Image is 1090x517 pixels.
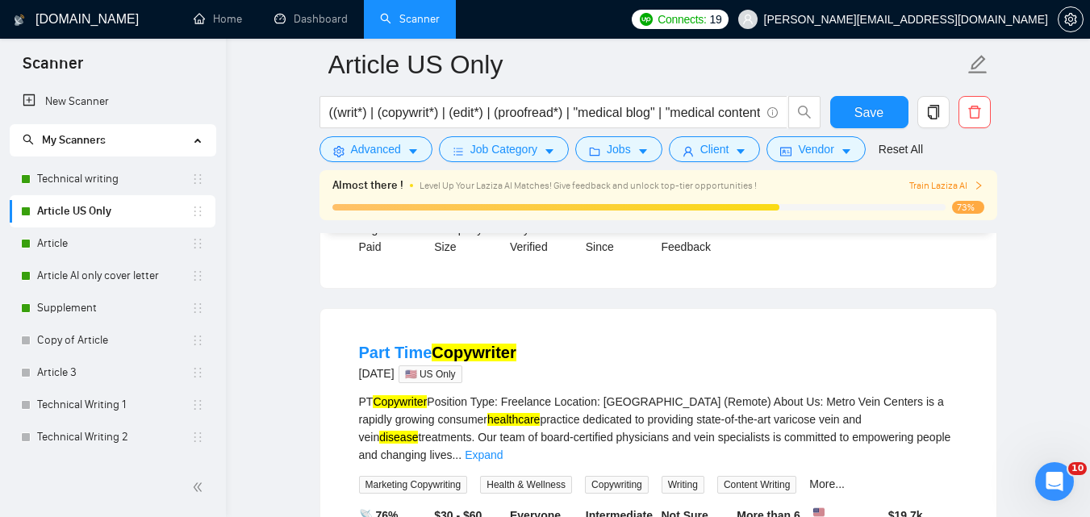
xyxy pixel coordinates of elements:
a: Part TimeCopywriter [359,344,516,361]
span: edit [967,54,988,75]
span: Job Category [470,140,537,158]
span: holder [191,334,204,347]
span: caret-down [841,145,852,157]
input: Search Freelance Jobs... [329,102,760,123]
button: search [788,96,821,128]
button: setting [1058,6,1084,32]
li: Article 3 [10,356,215,389]
span: holder [191,173,204,186]
span: Advanced [351,140,401,158]
span: search [23,134,34,145]
button: userClientcaret-down [669,136,761,162]
span: delete [959,105,990,119]
button: Train Laziza AI [909,178,984,194]
li: Article AI only cover letter [10,260,215,292]
span: user [683,145,694,157]
span: Jobs [607,140,631,158]
div: PT Position Type: Freelance Location: [GEOGRAPHIC_DATA] (Remote) About Us: Metro Vein Centers is ... [359,393,958,464]
span: holder [191,366,204,379]
button: idcardVendorcaret-down [766,136,865,162]
li: Technical writing [10,163,215,195]
li: New Scanner [10,85,215,118]
a: Copy of Article [37,324,191,356]
span: idcard [780,145,791,157]
a: Article US Only [37,195,191,227]
span: My Scanners [23,133,106,147]
img: upwork-logo.png [640,13,653,26]
a: dashboardDashboard [274,12,348,26]
span: caret-down [407,145,419,157]
span: ... [452,448,461,461]
span: holder [191,205,204,218]
button: settingAdvancedcaret-down [319,136,432,162]
a: New Scanner [23,85,203,118]
span: holder [191,431,204,444]
button: folderJobscaret-down [575,136,662,162]
a: Expand [465,448,503,461]
span: right [974,181,984,190]
li: Technical Writing 2 [10,421,215,453]
li: Supplement [10,292,215,324]
a: Supplement [37,292,191,324]
a: Article AI only cover letter [37,260,191,292]
li: Article US Only [10,195,215,227]
span: 🇺🇸 US Only [399,365,462,383]
input: Scanner name... [328,44,964,85]
span: Marketing Copywriting [359,476,468,494]
a: Reset All [879,140,923,158]
button: Save [830,96,908,128]
span: 10 [1068,462,1087,475]
mark: Copywriter [373,395,427,408]
span: holder [191,398,204,411]
span: Client [700,140,729,158]
button: barsJob Categorycaret-down [439,136,569,162]
li: Article [10,227,215,260]
span: 73% [952,201,984,214]
a: Article 3 [37,356,191,389]
li: Copy of Article [10,324,215,356]
span: setting [333,145,345,157]
span: 19 [710,10,722,28]
span: holder [191,237,204,250]
span: Level Up Your Laziza AI Matches! Give feedback and unlock top-tier opportunities ! [420,180,757,191]
mark: Copywriter [432,344,516,361]
span: Writing [662,476,704,494]
span: user [742,14,754,25]
span: Connects: [658,10,706,28]
div: [DATE] [359,364,516,383]
button: copy [917,96,950,128]
li: Technical Writing 3 [10,453,215,486]
span: Copywriting [585,476,649,494]
span: bars [453,145,464,157]
span: My Scanners [42,133,106,147]
span: Vendor [798,140,833,158]
mark: disease [379,431,418,444]
span: folder [589,145,600,157]
span: caret-down [735,145,746,157]
iframe: Intercom live chat [1035,462,1074,501]
span: holder [191,269,204,282]
span: Scanner [10,52,96,85]
span: search [789,105,820,119]
span: holder [191,302,204,315]
a: setting [1058,13,1084,26]
a: homeHome [194,12,242,26]
span: caret-down [637,145,649,157]
img: logo [14,7,25,33]
a: Technical Writing 2 [37,421,191,453]
span: Content Writing [717,476,796,494]
mark: healthcare [487,413,540,426]
li: Technical Writing 1 [10,389,215,421]
span: Almost there ! [332,177,403,194]
span: Save [854,102,883,123]
span: double-left [192,479,208,495]
a: More... [809,477,845,490]
button: delete [958,96,991,128]
a: Article [37,227,191,260]
span: caret-down [544,145,555,157]
a: searchScanner [380,12,440,26]
span: Health & Wellness [480,476,572,494]
a: Technical writing [37,163,191,195]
